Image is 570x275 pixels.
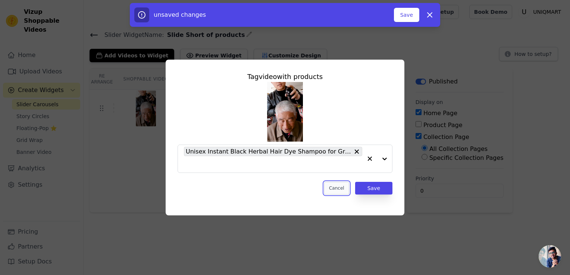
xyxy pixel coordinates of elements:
img: vizup-images-b20c.png [267,82,303,142]
div: Tag video with products [178,72,392,82]
button: Cancel [324,182,349,195]
a: Open chat [539,245,561,268]
span: Unisex Instant Black Herbal Hair Dye Shampoo for Grey Hair Coverage 3 in 1(100ml) [186,147,351,156]
button: Save [394,8,419,22]
span: unsaved changes [154,11,206,18]
button: Save [355,182,392,195]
